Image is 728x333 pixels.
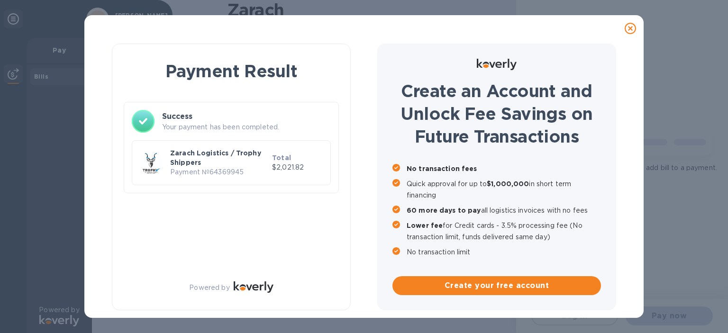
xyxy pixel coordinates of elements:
[392,80,601,148] h1: Create an Account and Unlock Fee Savings on Future Transactions
[162,111,331,122] h3: Success
[407,222,443,229] b: Lower fee
[170,167,268,177] p: Payment № 64369945
[487,180,529,188] b: $1,000,000
[272,162,323,172] p: $2,021.82
[407,207,481,214] b: 60 more days to pay
[392,276,601,295] button: Create your free account
[407,178,601,201] p: Quick approval for up to in short term financing
[162,122,331,132] p: Your payment has been completed.
[189,283,229,293] p: Powered by
[400,280,593,291] span: Create your free account
[170,148,268,167] p: Zarach Logistics / Trophy Shippers
[477,59,517,70] img: Logo
[407,165,477,172] b: No transaction fees
[272,154,291,162] b: Total
[234,281,273,293] img: Logo
[407,246,601,258] p: No transaction limit
[407,205,601,216] p: all logistics invoices with no fees
[407,220,601,243] p: for Credit cards - 3.5% processing fee (No transaction limit, funds delivered same day)
[127,59,335,83] h1: Payment Result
